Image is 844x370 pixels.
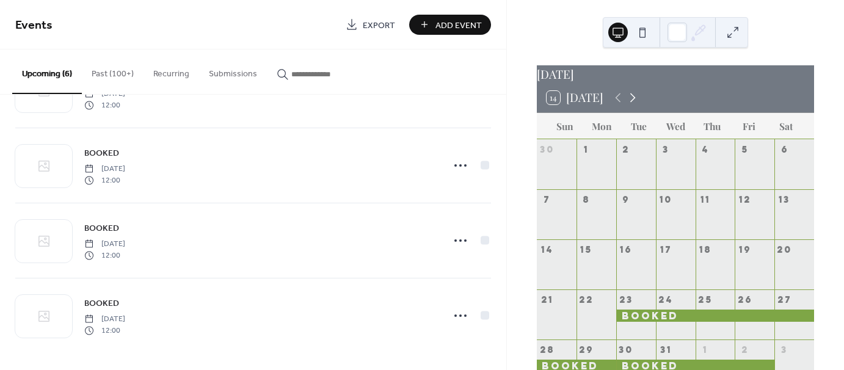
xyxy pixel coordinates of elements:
[581,244,592,255] div: 15
[84,297,119,310] span: BOOKED
[694,113,730,139] div: Thu
[660,244,671,255] div: 17
[740,244,751,255] div: 19
[409,15,491,35] button: Add Event
[700,244,711,255] div: 18
[740,143,751,154] div: 5
[84,314,125,325] span: [DATE]
[581,344,592,355] div: 29
[84,296,119,310] a: BOOKED
[660,194,671,205] div: 10
[84,175,125,186] span: 12:00
[620,194,631,205] div: 9
[363,19,395,32] span: Export
[700,294,711,305] div: 25
[541,194,552,205] div: 7
[740,344,751,355] div: 2
[620,244,631,255] div: 16
[700,143,711,154] div: 4
[144,49,199,93] button: Recurring
[660,294,671,305] div: 24
[541,344,552,355] div: 28
[84,325,125,336] span: 12:00
[541,244,552,255] div: 14
[620,344,631,355] div: 30
[768,113,804,139] div: Sat
[700,194,711,205] div: 11
[730,113,767,139] div: Fri
[15,13,53,37] span: Events
[82,49,144,93] button: Past (100+)
[542,88,608,107] button: 14[DATE]
[84,147,119,160] span: BOOKED
[740,194,751,205] div: 12
[337,15,404,35] a: Export
[660,344,671,355] div: 31
[657,113,694,139] div: Wed
[84,146,119,160] a: BOOKED
[779,344,790,355] div: 3
[779,294,790,305] div: 27
[435,19,482,32] span: Add Event
[84,164,125,175] span: [DATE]
[620,113,657,139] div: Tue
[541,143,552,154] div: 30
[660,143,671,154] div: 3
[700,344,711,355] div: 1
[84,239,125,250] span: [DATE]
[199,49,267,93] button: Submissions
[581,143,592,154] div: 1
[581,294,592,305] div: 22
[537,65,814,83] div: [DATE]
[740,294,751,305] div: 26
[616,310,814,322] div: BOOKED
[12,49,82,94] button: Upcoming (6)
[84,100,125,111] span: 12:00
[620,294,631,305] div: 23
[541,294,552,305] div: 21
[583,113,620,139] div: Mon
[84,221,119,235] a: BOOKED
[581,194,592,205] div: 8
[84,250,125,261] span: 12:00
[620,143,631,154] div: 2
[547,113,583,139] div: Sun
[84,222,119,235] span: BOOKED
[779,143,790,154] div: 6
[779,244,790,255] div: 20
[779,194,790,205] div: 13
